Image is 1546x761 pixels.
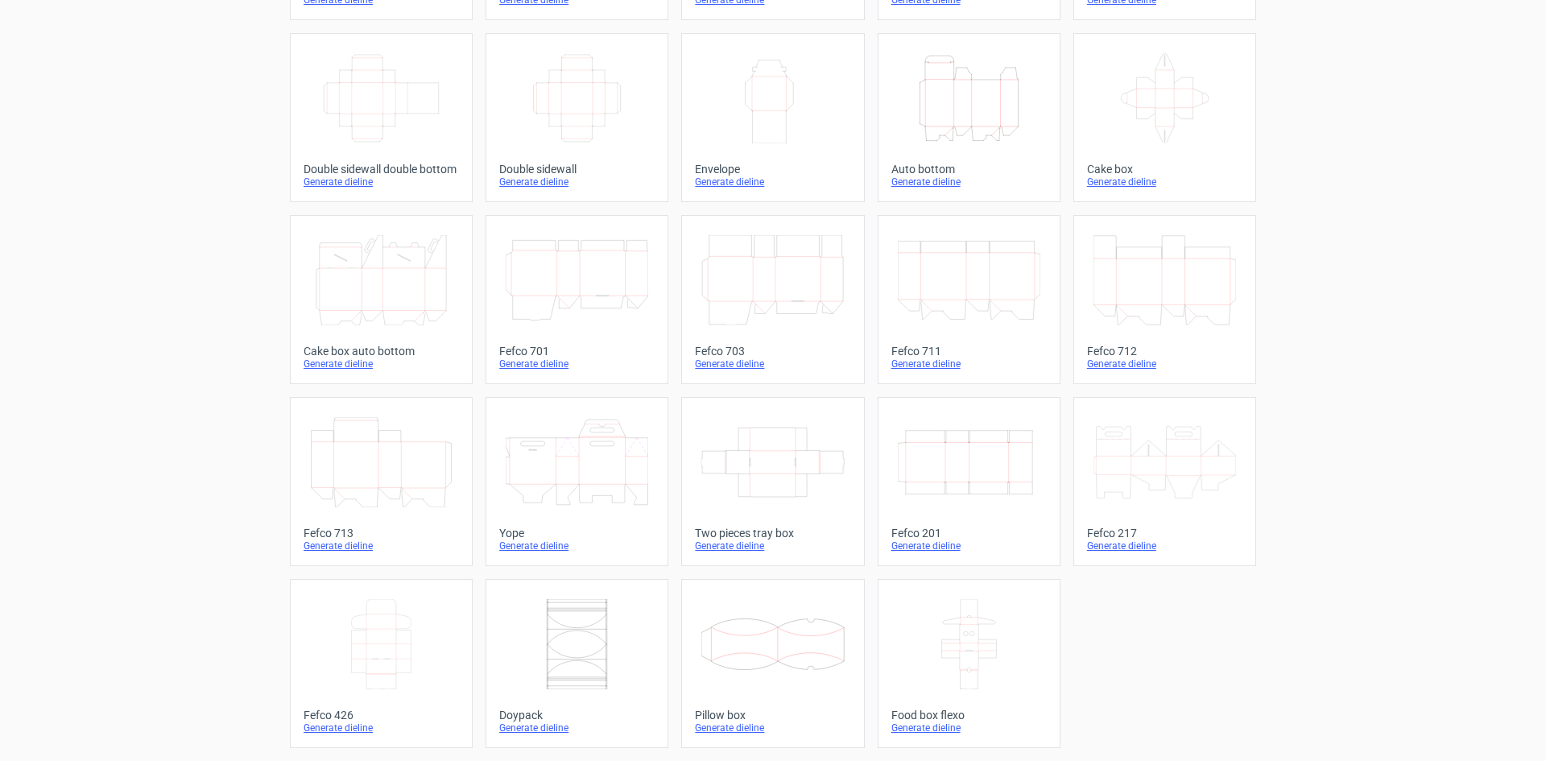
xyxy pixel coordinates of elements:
div: Fefco 711 [891,345,1047,358]
div: Generate dieline [891,540,1047,552]
div: Generate dieline [1087,358,1242,370]
div: Fefco 201 [891,527,1047,540]
div: Cake box [1087,163,1242,176]
div: Generate dieline [695,722,850,734]
div: Generate dieline [695,358,850,370]
div: Fefco 712 [1087,345,1242,358]
a: Double sidewallGenerate dieline [486,33,668,202]
div: Generate dieline [891,176,1047,188]
div: Two pieces tray box [695,527,850,540]
div: Doypack [499,709,655,722]
div: Food box flexo [891,709,1047,722]
a: Fefco 713Generate dieline [290,397,473,566]
a: Fefco 703Generate dieline [681,215,864,384]
div: Generate dieline [499,358,655,370]
a: Cake box auto bottomGenerate dieline [290,215,473,384]
div: Generate dieline [695,176,850,188]
div: Fefco 217 [1087,527,1242,540]
a: Food box flexoGenerate dieline [878,579,1060,748]
div: Auto bottom [891,163,1047,176]
a: Fefco 701Generate dieline [486,215,668,384]
div: Generate dieline [891,358,1047,370]
div: Fefco 426 [304,709,459,722]
div: Generate dieline [304,176,459,188]
div: Generate dieline [499,540,655,552]
a: YopeGenerate dieline [486,397,668,566]
div: Double sidewall [499,163,655,176]
div: Envelope [695,163,850,176]
div: Fefco 713 [304,527,459,540]
div: Generate dieline [304,540,459,552]
div: Fefco 703 [695,345,850,358]
a: Fefco 426Generate dieline [290,579,473,748]
div: Generate dieline [304,358,459,370]
div: Generate dieline [891,722,1047,734]
div: Pillow box [695,709,850,722]
a: Auto bottomGenerate dieline [878,33,1060,202]
div: Cake box auto bottom [304,345,459,358]
div: Generate dieline [695,540,850,552]
div: Generate dieline [1087,176,1242,188]
a: Cake boxGenerate dieline [1073,33,1256,202]
a: Fefco 711Generate dieline [878,215,1060,384]
div: Double sidewall double bottom [304,163,459,176]
a: DoypackGenerate dieline [486,579,668,748]
div: Yope [499,527,655,540]
a: Fefco 201Generate dieline [878,397,1060,566]
a: Double sidewall double bottomGenerate dieline [290,33,473,202]
div: Generate dieline [499,722,655,734]
a: Two pieces tray boxGenerate dieline [681,397,864,566]
div: Generate dieline [499,176,655,188]
a: Fefco 712Generate dieline [1073,215,1256,384]
a: Pillow boxGenerate dieline [681,579,864,748]
a: Fefco 217Generate dieline [1073,397,1256,566]
div: Generate dieline [1087,540,1242,552]
div: Fefco 701 [499,345,655,358]
a: EnvelopeGenerate dieline [681,33,864,202]
div: Generate dieline [304,722,459,734]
